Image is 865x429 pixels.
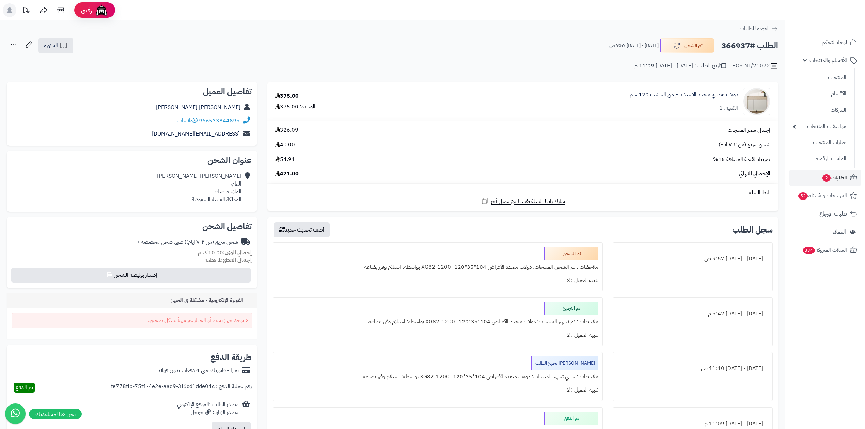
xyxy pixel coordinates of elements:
a: العودة للطلبات [740,25,778,33]
span: طلبات الإرجاع [819,209,847,219]
a: تحديثات المنصة [18,3,35,19]
div: ملاحظات : جاري تجهيز المنتجات: دولاب متعدد الأغراض 104*35*120 -XG82-1200 بواسطة: استلام وفرز بضاعة [277,370,598,383]
div: رابط السلة [270,189,775,197]
span: العودة للطلبات [740,25,770,33]
div: ملاحظات : تم الشحن المنتجات: دولاب متعدد الأغراض 104*35*120 -XG82-1200 بواسطة: استلام وفرز بضاعة [277,260,598,274]
span: الإجمالي النهائي [739,170,770,178]
span: الأقسام والمنتجات [809,55,847,65]
span: 52 [798,192,808,200]
img: ai-face.png [95,3,108,17]
small: 1 قطعة [205,256,252,264]
span: 40.00 [275,141,295,149]
h3: سجل الطلب [732,226,773,234]
h2: تفاصيل العميل [12,88,252,96]
small: 10.00 كجم [198,249,252,257]
div: تم التجهيز [544,302,598,315]
span: لوحة التحكم [822,37,847,47]
h3: الفوترة الإلكترونية - مشكلة في الجهاز [171,297,252,304]
a: دولاب عصري متعدد الاستخدام من الخشب 120 سم [630,91,738,99]
a: [PERSON_NAME] [PERSON_NAME] [156,103,240,111]
div: [PERSON_NAME] [PERSON_NAME] العام، الملاحة، عنك المملكة العربية السعودية [157,172,241,203]
span: العملاء [833,227,846,237]
div: تاريخ الطلب : [DATE] - [DATE] 11:09 م [634,62,726,70]
div: الوحدة: 375.00 [275,103,315,111]
span: ( طرق شحن مخصصة ) [138,238,186,246]
div: تم الدفع [544,412,598,425]
span: إجمالي سعر المنتجات [728,126,770,134]
div: لا يوجد جهاز نشط أو الجهاز غير مهيأ بشكل صحيح. [12,313,252,328]
div: 375.00 [275,92,299,100]
h2: تفاصيل الشحن [12,222,252,231]
span: 421.00 [275,170,299,178]
a: المنتجات [789,70,850,85]
span: المراجعات والأسئلة [798,191,847,201]
a: العملاء [789,224,861,240]
div: [DATE] - [DATE] 5:42 م [617,307,768,320]
a: الأقسام [789,86,850,101]
div: تم الشحن [544,247,598,260]
a: شارك رابط السلة نفسها مع عميل آخر [481,197,565,205]
div: تنبيه العميل : لا [277,383,598,397]
div: [PERSON_NAME] تجهيز الطلب [531,356,598,370]
img: 1752738585-1-90x90.jpg [743,88,770,115]
a: 966533844895 [199,116,240,125]
div: تنبيه العميل : لا [277,329,598,342]
a: واتساب [177,116,198,125]
div: ملاحظات : تم تجهيز المنتجات: دولاب متعدد الأغراض 104*35*120 -XG82-1200 بواسطة: استلام وفرز بضاعة [277,315,598,329]
span: 2 [822,174,831,182]
a: خيارات المنتجات [789,135,850,150]
button: أضف تحديث جديد [274,222,330,237]
a: الماركات [789,103,850,117]
div: الكمية: 1 [719,104,738,112]
h2: عنوان الشحن [12,156,252,164]
span: رفيق [81,6,92,14]
a: [EMAIL_ADDRESS][DOMAIN_NAME] [152,130,240,138]
a: الملفات الرقمية [789,152,850,166]
div: [DATE] - [DATE] 9:57 ص [617,252,768,266]
span: 54.91 [275,156,295,163]
a: الطلبات2 [789,170,861,186]
strong: إجمالي القطع: [221,256,252,264]
a: لوحة التحكم [789,34,861,50]
div: [DATE] - [DATE] 11:10 ص [617,362,768,375]
span: شارك رابط السلة نفسها مع عميل آخر [491,197,565,205]
a: طلبات الإرجاع [789,206,861,222]
span: الطلبات [822,173,847,182]
a: الفاتورة [38,38,73,53]
button: إصدار بوليصة الشحن [11,268,251,283]
a: السلات المتروكة334 [789,242,861,258]
div: تمارا - فاتورتك حتى 4 دفعات بدون فوائد [158,367,239,375]
a: المراجعات والأسئلة52 [789,188,861,204]
h2: طريقة الدفع [210,353,252,361]
span: الفاتورة [44,42,58,50]
span: 334 [803,247,815,254]
span: شحن سريع (من ٢-٧ ايام) [719,141,770,149]
div: رقم عملية الدفع : fe778ffb-75f1-4e2e-aad9-3f6cd1dde04c [111,383,252,393]
small: [DATE] - [DATE] 9:57 ص [609,42,659,49]
strong: إجمالي الوزن: [223,249,252,257]
div: شحن سريع (من ٢-٧ ايام) [138,238,238,246]
span: تم الدفع [16,383,33,392]
span: السلات المتروكة [802,245,847,255]
div: تنبيه العميل : لا [277,274,598,287]
a: مواصفات المنتجات [789,119,850,134]
div: مصدر الطلب :الموقع الإلكتروني [177,401,239,416]
h2: الطلب #366937 [721,39,778,53]
div: مصدر الزيارة: جوجل [177,409,239,416]
span: 326.09 [275,126,298,134]
span: ضريبة القيمة المضافة 15% [713,156,770,163]
div: POS-NT/21072 [732,62,778,70]
button: تم الشحن [660,38,714,53]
